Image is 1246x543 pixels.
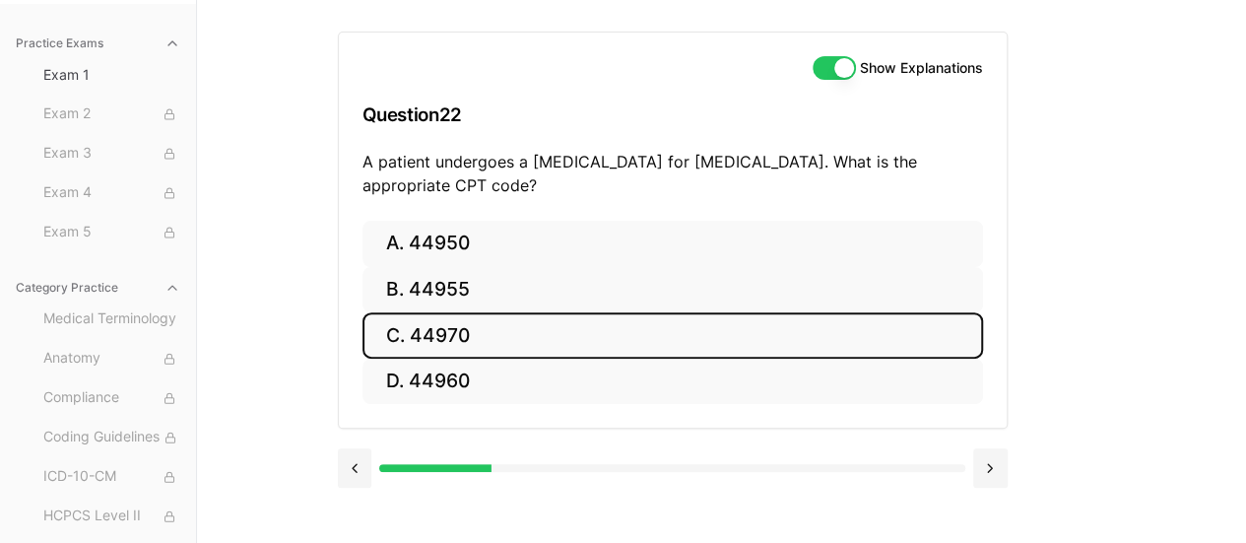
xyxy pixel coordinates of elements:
[362,267,983,313] button: B. 44955
[35,461,188,493] button: ICD-10-CM
[860,61,983,75] label: Show Explanations
[35,304,188,335] button: Medical Terminology
[362,86,983,144] h3: Question 22
[35,59,188,91] button: Exam 1
[43,65,180,85] span: Exam 1
[35,343,188,374] button: Anatomy
[43,182,180,204] span: Exam 4
[35,422,188,453] button: Coding Guidelines
[35,217,188,248] button: Exam 5
[35,177,188,209] button: Exam 4
[35,382,188,414] button: Compliance
[43,506,180,527] span: HCPCS Level II
[43,348,180,370] span: Anatomy
[8,28,188,59] button: Practice Exams
[362,221,983,267] button: A. 44950
[43,103,180,125] span: Exam 2
[43,308,180,330] span: Medical Terminology
[43,387,180,409] span: Compliance
[35,501,188,532] button: HCPCS Level II
[35,99,188,130] button: Exam 2
[43,466,180,488] span: ICD-10-CM
[8,272,188,304] button: Category Practice
[362,359,983,405] button: D. 44960
[43,222,180,243] span: Exam 5
[43,143,180,165] span: Exam 3
[43,427,180,448] span: Coding Guidelines
[362,312,983,359] button: C. 44970
[35,138,188,170] button: Exam 3
[362,150,983,197] p: A patient undergoes a [MEDICAL_DATA] for [MEDICAL_DATA]. What is the appropriate CPT code?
